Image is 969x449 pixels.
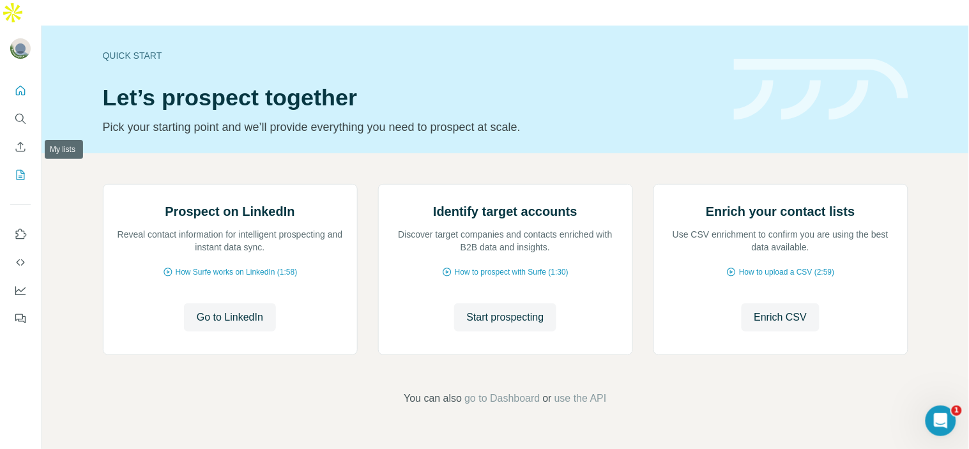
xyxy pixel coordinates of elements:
[184,303,276,331] button: Go to LinkedIn
[543,391,552,406] span: or
[103,118,719,136] p: Pick your starting point and we’ll provide everything you need to prospect at scale.
[404,391,462,406] span: You can also
[197,310,263,325] span: Go to LinkedIn
[467,310,544,325] span: Start prospecting
[165,202,294,220] h2: Prospect on LinkedIn
[742,303,820,331] button: Enrich CSV
[103,49,719,62] div: Quick start
[554,391,607,406] button: use the API
[706,202,855,220] h2: Enrich your contact lists
[10,107,31,130] button: Search
[739,266,834,278] span: How to upload a CSV (2:59)
[10,279,31,302] button: Dashboard
[10,79,31,102] button: Quick start
[10,38,31,59] img: Avatar
[926,406,956,436] iframe: Intercom live chat
[116,228,344,254] p: Reveal contact information for intelligent prospecting and instant data sync.
[10,164,31,186] button: My lists
[103,85,719,110] h1: Let’s prospect together
[464,391,540,406] button: go to Dashboard
[10,223,31,246] button: Use Surfe on LinkedIn
[10,251,31,274] button: Use Surfe API
[433,202,577,220] h2: Identify target accounts
[455,266,568,278] span: How to prospect with Surfe (1:30)
[754,310,807,325] span: Enrich CSV
[10,135,31,158] button: Enrich CSV
[667,228,895,254] p: Use CSV enrichment to confirm you are using the best data available.
[176,266,298,278] span: How Surfe works on LinkedIn (1:58)
[10,307,31,330] button: Feedback
[952,406,962,416] span: 1
[734,59,908,121] img: banner
[454,303,557,331] button: Start prospecting
[392,228,620,254] p: Discover target companies and contacts enriched with B2B data and insights.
